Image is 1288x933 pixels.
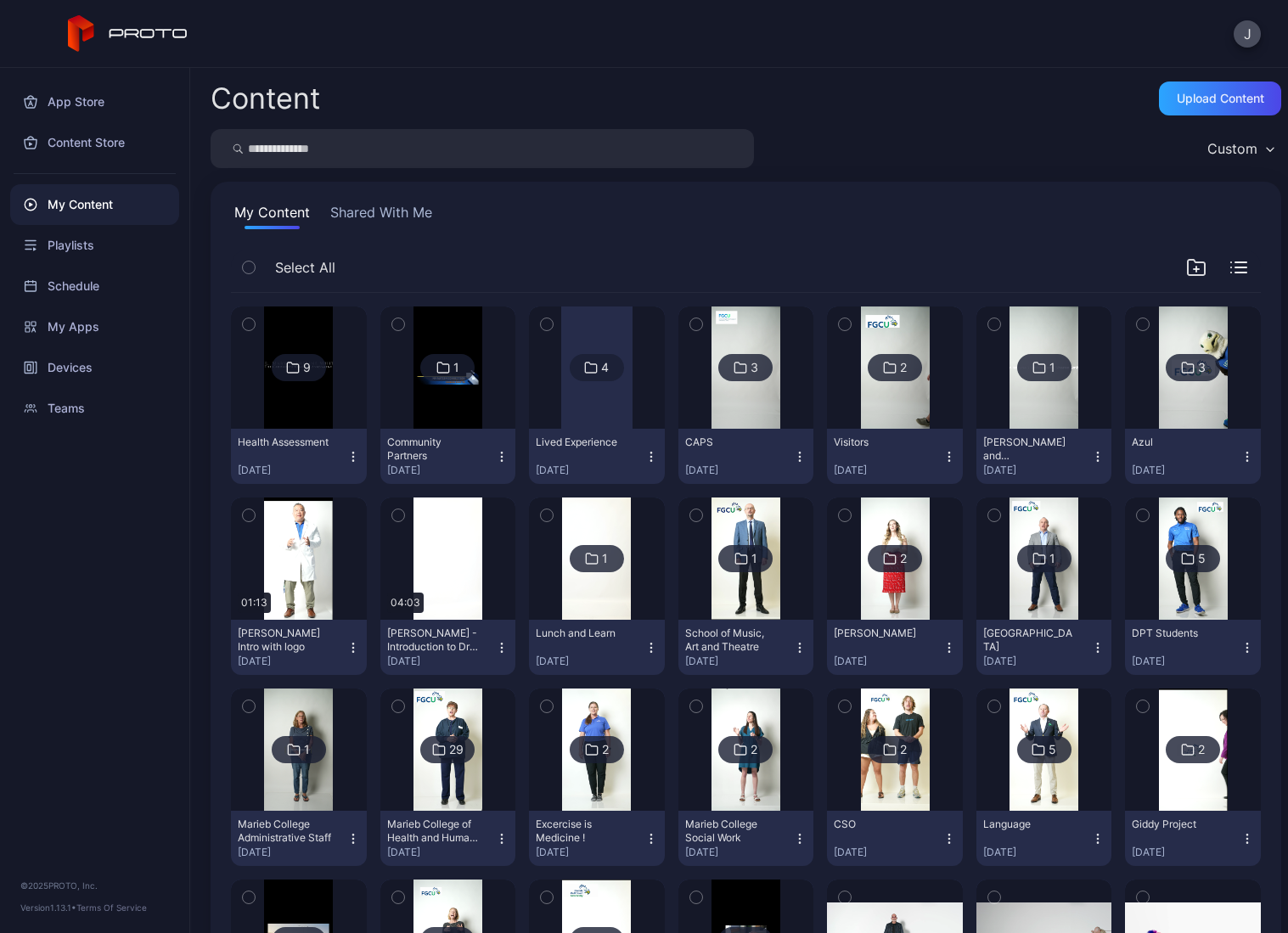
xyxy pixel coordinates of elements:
div: [DATE] [983,464,1092,477]
button: Giddy Project[DATE] [1125,811,1261,866]
div: 2 [751,742,757,757]
div: [DATE] [387,846,496,859]
div: [DATE] [1132,655,1240,668]
div: [DATE] [983,846,1092,859]
div: 1 [751,551,757,566]
div: 2 [900,742,907,757]
div: Lived Experience [536,436,629,449]
button: Custom [1199,129,1281,168]
a: Teams [10,388,179,429]
button: Health Assessment[DATE] [231,429,367,484]
div: 2 [602,742,609,757]
div: 1 [1049,551,1055,566]
a: My Content [10,184,179,225]
div: [DATE] [834,846,942,859]
div: [DATE] [387,655,496,668]
div: Community Partners [387,436,481,463]
button: Lunch and Learn[DATE] [529,620,665,675]
button: Excercise is Medicine ![DATE] [529,811,665,866]
div: [DATE] [685,464,794,477]
div: [DATE] [1132,846,1240,859]
div: Dr Melody Schmaltz [834,627,927,640]
button: [PERSON_NAME] and [PERSON_NAME][DATE] [976,429,1112,484]
button: J [1234,20,1261,48]
button: Azul[DATE] [1125,429,1261,484]
div: 5 [1049,742,1056,757]
div: Dr Buhain Intro with logo [238,627,331,654]
button: DPT Students[DATE] [1125,620,1261,675]
div: Marieb College Social Work [685,818,779,845]
div: 5 [1198,551,1206,566]
div: Custom [1207,140,1257,157]
div: 3 [751,360,758,375]
div: [DATE] [685,846,794,859]
div: School of Music, Art and Theatre [685,627,779,654]
div: [DATE] [536,655,644,668]
div: Health Assessment [238,436,331,449]
div: Content [211,84,320,113]
div: [DATE] [834,655,942,668]
a: Schedule [10,266,179,306]
div: [DATE] [983,655,1092,668]
div: 2 [900,360,907,375]
div: Marieb College Administrative Staff [238,818,331,845]
button: [PERSON_NAME][DATE] [827,620,963,675]
button: Shared With Me [327,202,436,229]
div: Dr Joseph Buhain - Introduction to Dr Hologram [387,627,481,654]
button: [GEOGRAPHIC_DATA][DATE] [976,620,1112,675]
span: Version 1.13.1 • [20,902,76,913]
div: [DATE] [387,464,496,477]
div: Giddy Project [1132,818,1225,831]
button: [PERSON_NAME] - Introduction to Dr [PERSON_NAME][DATE] [380,620,516,675]
div: Excercise is Medicine ! [536,818,629,845]
div: 3 [1198,360,1206,375]
div: 2 [1198,742,1205,757]
div: Visitors [834,436,927,449]
div: [DATE] [536,464,644,477]
div: Playlists [10,225,179,266]
div: 1 [453,360,459,375]
div: CSO [834,818,927,831]
button: My Content [231,202,313,229]
div: 29 [449,742,464,757]
button: [PERSON_NAME] Intro with logo[DATE] [231,620,367,675]
div: 4 [601,360,609,375]
button: CAPS[DATE] [678,429,814,484]
div: [DATE] [536,846,644,859]
div: Language [983,818,1077,831]
div: Shady Rest Institute [983,627,1077,654]
div: [DATE] [238,464,346,477]
a: App Store [10,81,179,122]
div: Marieb College of Health and Human Service Presentation Video [387,818,481,845]
button: Lived Experience[DATE] [529,429,665,484]
button: Community Partners[DATE] [380,429,516,484]
a: Terms Of Service [76,902,147,913]
button: Marieb College Administrative Staff[DATE] [231,811,367,866]
a: My Apps [10,306,179,347]
div: [DATE] [685,655,794,668]
button: School of Music, Art and Theatre[DATE] [678,620,814,675]
button: Visitors[DATE] [827,429,963,484]
button: Language[DATE] [976,811,1112,866]
div: Azul [1132,436,1225,449]
span: Select All [275,257,335,278]
div: [DATE] [238,846,346,859]
a: Content Store [10,122,179,163]
div: 9 [303,360,311,375]
button: Upload Content [1159,81,1281,115]
a: Devices [10,347,179,388]
div: Lunch and Learn [536,627,629,640]
div: [DATE] [238,655,346,668]
div: Upload Content [1177,92,1264,105]
div: DPT Students [1132,627,1225,640]
div: 1 [304,742,310,757]
div: [DATE] [834,464,942,477]
div: © 2025 PROTO, Inc. [20,879,169,892]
